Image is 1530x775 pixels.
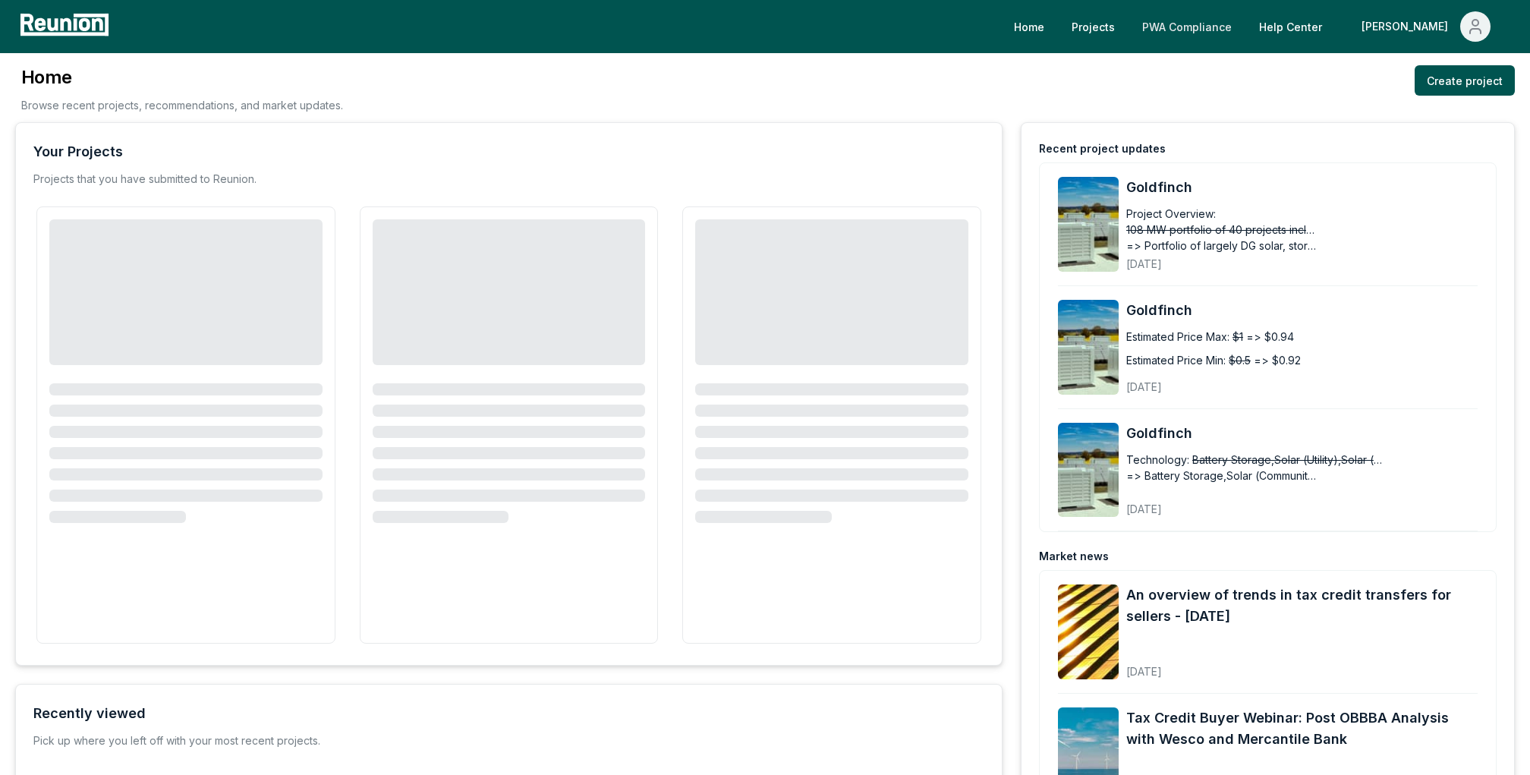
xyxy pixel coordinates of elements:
[1232,329,1243,345] span: $1
[21,65,343,90] h3: Home
[1415,65,1515,96] a: Create project
[1058,423,1119,518] img: Goldfinch
[1058,177,1119,272] img: Goldfinch
[33,172,257,187] p: Projects that you have submitted to Reunion.
[1229,352,1251,368] span: $0.5
[1126,452,1189,468] div: Technology:
[1002,11,1056,42] a: Home
[1130,11,1244,42] a: PWA Compliance
[1126,222,1316,238] span: 108 MW portfolio of 40 projects including 25 PV BTM PPA projects, 1 PV FTM project, 1 PV+[PERSON_...
[33,733,320,748] div: Pick up where you left off with your most recent projects.
[1126,423,1478,444] a: Goldfinch
[1039,549,1109,564] div: Market news
[1349,11,1503,42] button: [PERSON_NAME]
[1246,329,1294,345] span: => $0.94
[1126,490,1373,517] div: [DATE]
[1247,11,1334,42] a: Help Center
[1058,300,1119,395] img: Goldfinch
[1059,11,1127,42] a: Projects
[21,97,343,113] p: Browse recent projects, recommendations, and market updates.
[1126,238,1316,254] span: => Portfolio of largely DG solar, storage, and solar + storage projects. ITC rate ranges from 30%...
[1126,653,1478,679] div: [DATE]
[1126,329,1229,345] div: Estimated Price Max:
[1002,11,1515,42] nav: Main
[33,703,146,724] div: Recently viewed
[33,141,123,162] div: Your Projects
[1192,452,1382,468] span: Battery Storage,Solar (Utility),Solar (C&I)
[1362,11,1454,42] div: [PERSON_NAME]
[1126,300,1478,321] a: Goldfinch
[1126,245,1373,272] div: [DATE]
[1126,707,1478,750] a: Tax Credit Buyer Webinar: Post OBBBA Analysis with Wesco and Mercantile Bank
[1126,584,1478,627] a: An overview of trends in tax credit transfers for sellers - [DATE]
[1254,352,1301,368] span: => $0.92
[1126,352,1226,368] div: Estimated Price Min:
[1058,584,1119,679] img: An overview of trends in tax credit transfers for sellers - September 2025
[1126,468,1316,484] span: => Battery Storage,Solar (Community),Solar (Utility),Solar (C&I)
[1039,141,1166,156] div: Recent project updates
[1126,177,1478,198] a: Goldfinch
[1126,368,1373,395] div: [DATE]
[1126,206,1216,222] div: Project Overview:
